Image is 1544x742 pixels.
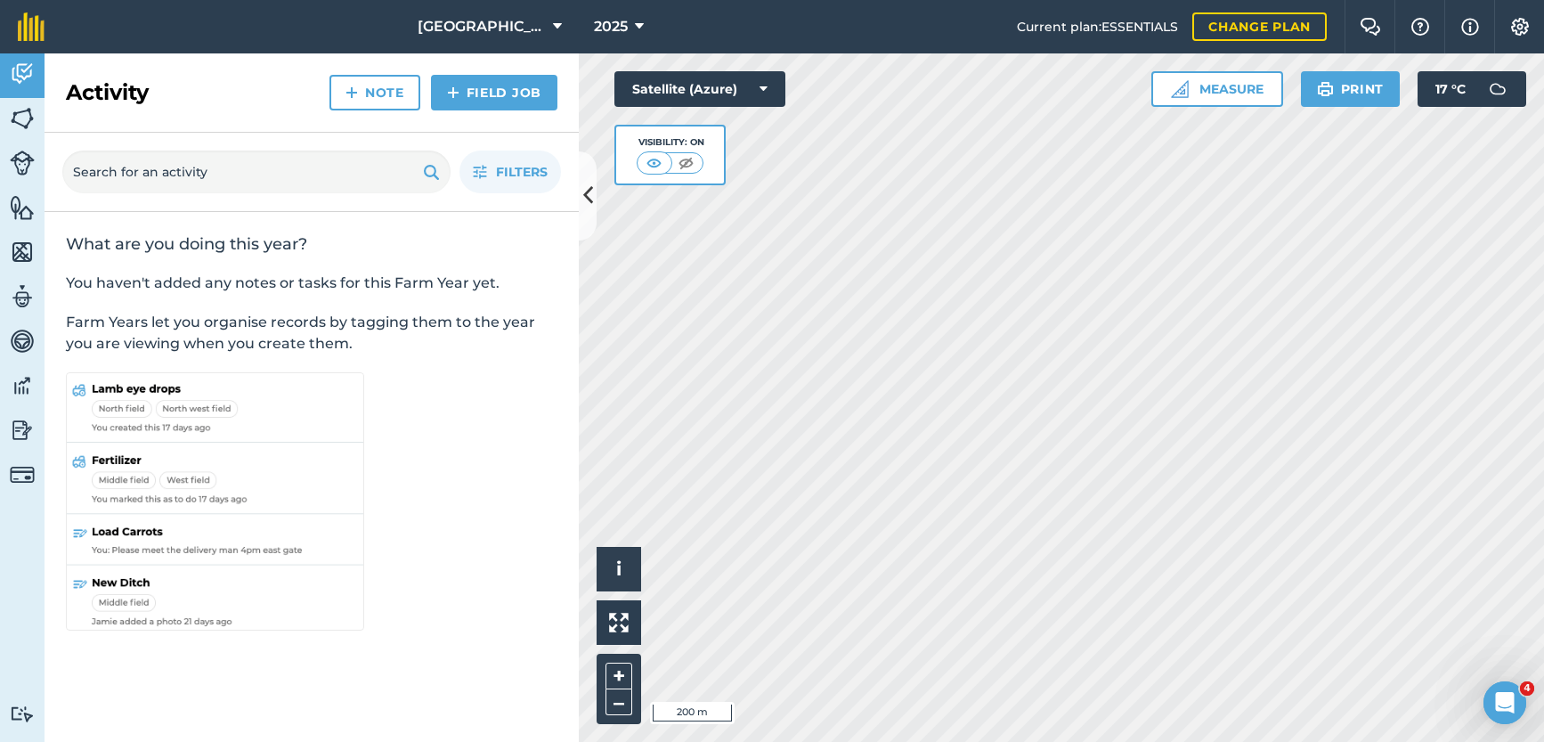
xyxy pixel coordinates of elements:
img: svg+xml;base64,PHN2ZyB4bWxucz0iaHR0cDovL3d3dy53My5vcmcvMjAwMC9zdmciIHdpZHRoPSIxNCIgaGVpZ2h0PSIyNC... [345,82,358,103]
p: You haven't added any notes or tasks for this Farm Year yet. [66,273,557,294]
img: A cog icon [1509,18,1531,36]
a: Field Job [431,75,557,110]
button: + [605,663,632,689]
img: svg+xml;base64,PHN2ZyB4bWxucz0iaHR0cDovL3d3dy53My5vcmcvMjAwMC9zdmciIHdpZHRoPSIxOSIgaGVpZ2h0PSIyNC... [1317,78,1334,100]
iframe: Intercom live chat [1483,681,1526,724]
img: Ruler icon [1171,80,1189,98]
span: [GEOGRAPHIC_DATA] [418,16,546,37]
img: svg+xml;base64,PD94bWwgdmVyc2lvbj0iMS4wIiBlbmNvZGluZz0idXRmLTgiPz4KPCEtLSBHZW5lcmF0b3I6IEFkb2JlIE... [10,705,35,722]
img: svg+xml;base64,PD94bWwgdmVyc2lvbj0iMS4wIiBlbmNvZGluZz0idXRmLTgiPz4KPCEtLSBHZW5lcmF0b3I6IEFkb2JlIE... [10,151,35,175]
button: Print [1301,71,1401,107]
img: svg+xml;base64,PHN2ZyB4bWxucz0iaHR0cDovL3d3dy53My5vcmcvMjAwMC9zdmciIHdpZHRoPSIxNyIgaGVpZ2h0PSIxNy... [1461,16,1479,37]
img: Two speech bubbles overlapping with the left bubble in the forefront [1360,18,1381,36]
a: Note [329,75,420,110]
span: 17 ° C [1435,71,1466,107]
img: svg+xml;base64,PHN2ZyB4bWxucz0iaHR0cDovL3d3dy53My5vcmcvMjAwMC9zdmciIHdpZHRoPSI1NiIgaGVpZ2h0PSI2MC... [10,239,35,265]
button: 17 °C [1418,71,1526,107]
button: Filters [459,151,561,193]
img: svg+xml;base64,PHN2ZyB4bWxucz0iaHR0cDovL3d3dy53My5vcmcvMjAwMC9zdmciIHdpZHRoPSI1NiIgaGVpZ2h0PSI2MC... [10,194,35,221]
img: svg+xml;base64,PHN2ZyB4bWxucz0iaHR0cDovL3d3dy53My5vcmcvMjAwMC9zdmciIHdpZHRoPSI1NiIgaGVpZ2h0PSI2MC... [10,105,35,132]
img: svg+xml;base64,PD94bWwgdmVyc2lvbj0iMS4wIiBlbmNvZGluZz0idXRmLTgiPz4KPCEtLSBHZW5lcmF0b3I6IEFkb2JlIE... [10,283,35,310]
img: svg+xml;base64,PHN2ZyB4bWxucz0iaHR0cDovL3d3dy53My5vcmcvMjAwMC9zdmciIHdpZHRoPSI1MCIgaGVpZ2h0PSI0MC... [643,154,665,172]
img: svg+xml;base64,PHN2ZyB4bWxucz0iaHR0cDovL3d3dy53My5vcmcvMjAwMC9zdmciIHdpZHRoPSI1MCIgaGVpZ2h0PSI0MC... [675,154,697,172]
img: svg+xml;base64,PHN2ZyB4bWxucz0iaHR0cDovL3d3dy53My5vcmcvMjAwMC9zdmciIHdpZHRoPSIxOSIgaGVpZ2h0PSIyNC... [423,161,440,183]
button: Measure [1151,71,1283,107]
img: fieldmargin Logo [18,12,45,41]
span: 4 [1520,681,1534,696]
span: i [616,558,622,580]
img: Four arrows, one pointing top left, one top right, one bottom right and the last bottom left [609,613,629,632]
img: svg+xml;base64,PD94bWwgdmVyc2lvbj0iMS4wIiBlbmNvZGluZz0idXRmLTgiPz4KPCEtLSBHZW5lcmF0b3I6IEFkb2JlIE... [1480,71,1516,107]
span: 2025 [594,16,628,37]
h2: What are you doing this year? [66,233,557,255]
span: Filters [496,162,548,182]
img: A question mark icon [1410,18,1431,36]
input: Search for an activity [62,151,451,193]
span: Current plan : ESSENTIALS [1017,17,1178,37]
img: svg+xml;base64,PD94bWwgdmVyc2lvbj0iMS4wIiBlbmNvZGluZz0idXRmLTgiPz4KPCEtLSBHZW5lcmF0b3I6IEFkb2JlIE... [10,417,35,444]
img: svg+xml;base64,PD94bWwgdmVyc2lvbj0iMS4wIiBlbmNvZGluZz0idXRmLTgiPz4KPCEtLSBHZW5lcmF0b3I6IEFkb2JlIE... [10,328,35,355]
a: Change plan [1192,12,1327,41]
div: Visibility: On [637,135,704,150]
img: svg+xml;base64,PD94bWwgdmVyc2lvbj0iMS4wIiBlbmNvZGluZz0idXRmLTgiPz4KPCEtLSBHZW5lcmF0b3I6IEFkb2JlIE... [10,462,35,487]
h2: Activity [66,78,149,107]
button: i [597,547,641,591]
img: svg+xml;base64,PHN2ZyB4bWxucz0iaHR0cDovL3d3dy53My5vcmcvMjAwMC9zdmciIHdpZHRoPSIxNCIgaGVpZ2h0PSIyNC... [447,82,459,103]
p: Farm Years let you organise records by tagging them to the year you are viewing when you create t... [66,312,557,355]
img: svg+xml;base64,PD94bWwgdmVyc2lvbj0iMS4wIiBlbmNvZGluZz0idXRmLTgiPz4KPCEtLSBHZW5lcmF0b3I6IEFkb2JlIE... [10,61,35,87]
button: – [605,689,632,715]
img: svg+xml;base64,PD94bWwgdmVyc2lvbj0iMS4wIiBlbmNvZGluZz0idXRmLTgiPz4KPCEtLSBHZW5lcmF0b3I6IEFkb2JlIE... [10,372,35,399]
button: Satellite (Azure) [614,71,785,107]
